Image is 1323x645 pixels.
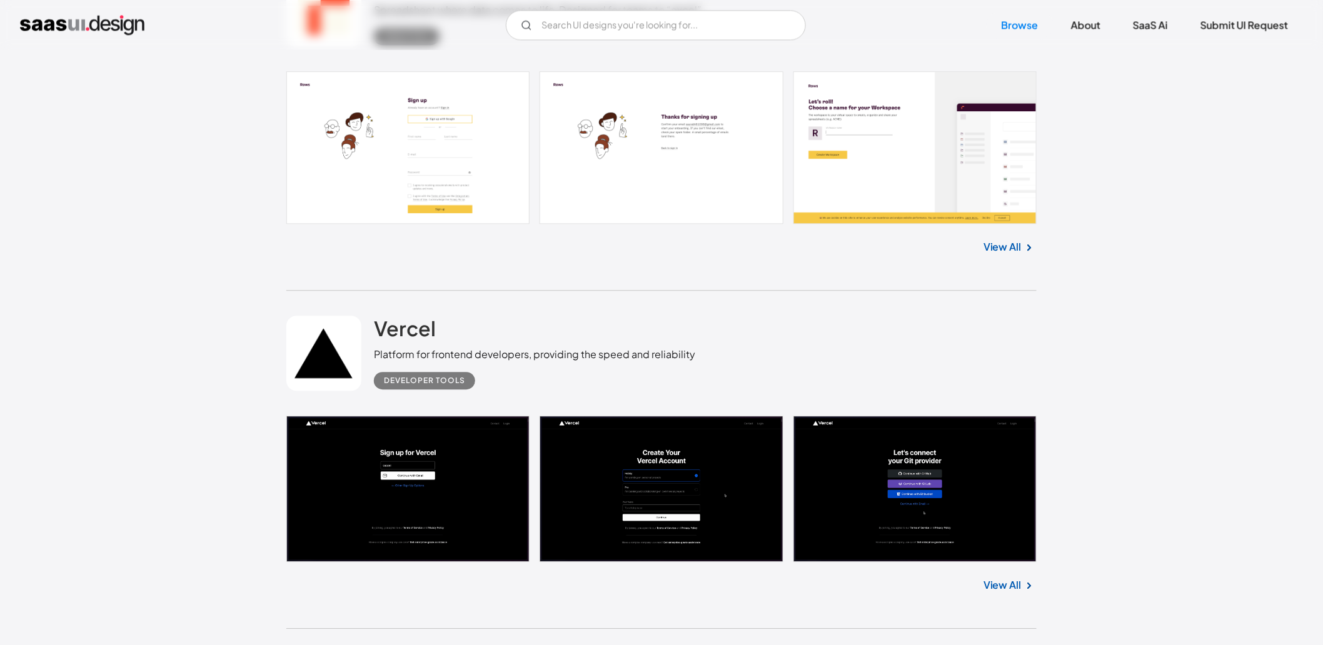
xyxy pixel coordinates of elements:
form: Email Form [506,10,806,40]
a: View All [983,239,1022,254]
a: View All [983,577,1022,592]
a: home [20,15,144,35]
input: Search UI designs you're looking for... [506,10,806,40]
a: Submit UI Request [1185,11,1303,39]
a: SaaS Ai [1118,11,1183,39]
a: Vercel [374,316,436,347]
h2: Vercel [374,316,436,341]
div: Platform for frontend developers, providing the speed and reliability [374,347,695,362]
div: Developer tools [384,373,465,388]
a: Browse [987,11,1054,39]
a: About [1056,11,1115,39]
